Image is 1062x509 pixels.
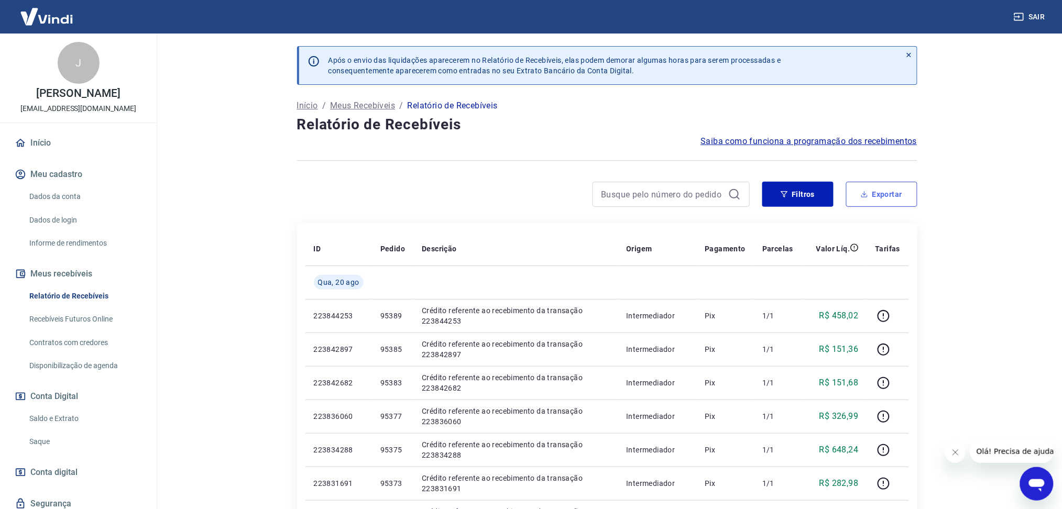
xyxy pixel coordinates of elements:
p: ID [314,244,321,254]
p: Intermediador [627,378,688,388]
p: 223834288 [314,445,364,455]
button: Conta Digital [13,385,144,408]
p: 95383 [380,378,405,388]
p: 223842897 [314,344,364,355]
p: R$ 282,98 [819,477,859,490]
p: 95373 [380,478,405,489]
a: Meus Recebíveis [330,99,395,112]
p: Descrição [422,244,457,254]
img: Vindi [13,1,81,32]
a: Saldo e Extrato [25,408,144,429]
p: / [322,99,326,112]
p: Origem [627,244,652,254]
p: Crédito referente ao recebimento da transação 223842682 [422,372,609,393]
p: Tarifas [875,244,901,254]
p: Valor Líq. [816,244,850,254]
p: 223831691 [314,478,364,489]
div: J [58,42,100,84]
a: Dados da conta [25,186,144,207]
p: Intermediador [627,344,688,355]
span: Qua, 20 ago [318,277,359,287]
p: 95377 [380,411,405,422]
p: Pedido [380,244,405,254]
p: 1/1 [762,411,793,422]
button: Sair [1012,7,1049,27]
p: Pix [705,445,746,455]
a: Disponibilização de agenda [25,355,144,377]
p: Relatório de Recebíveis [408,99,498,112]
a: Saque [25,431,144,452]
button: Filtros [762,182,834,207]
p: Pagamento [705,244,746,254]
input: Busque pelo número do pedido [601,186,724,202]
span: Conta digital [30,465,78,480]
p: R$ 151,68 [819,377,859,389]
p: / [399,99,403,112]
a: Dados de login [25,209,144,231]
p: R$ 151,36 [819,343,859,356]
p: Intermediador [627,478,688,489]
p: Intermediador [627,445,688,455]
p: R$ 326,99 [819,410,859,423]
p: Intermediador [627,311,688,321]
p: 1/1 [762,311,793,321]
a: Relatório de Recebíveis [25,285,144,307]
p: [EMAIL_ADDRESS][DOMAIN_NAME] [20,103,136,114]
p: Pix [705,344,746,355]
p: Crédito referente ao recebimento da transação 223844253 [422,305,609,326]
h4: Relatório de Recebíveis [297,114,917,135]
p: Crédito referente ao recebimento da transação 223831691 [422,473,609,494]
button: Meu cadastro [13,163,144,186]
span: Olá! Precisa de ajuda? [6,7,88,16]
button: Meus recebíveis [13,262,144,285]
p: 1/1 [762,478,793,489]
p: 95385 [380,344,405,355]
p: Pix [705,411,746,422]
iframe: Mensagem da empresa [970,440,1054,463]
p: Parcelas [762,244,793,254]
p: 223844253 [314,311,364,321]
a: Contratos com credores [25,332,144,353]
a: Recebíveis Futuros Online [25,308,144,330]
p: 1/1 [762,378,793,388]
button: Exportar [846,182,917,207]
p: 1/1 [762,344,793,355]
a: Informe de rendimentos [25,233,144,254]
a: Início [297,99,318,112]
p: Crédito referente ao recebimento da transação 223834288 [422,439,609,460]
p: 1/1 [762,445,793,455]
p: [PERSON_NAME] [36,88,120,99]
p: Após o envio das liquidações aparecerem no Relatório de Recebíveis, elas podem demorar algumas ho... [329,55,781,76]
p: Intermediador [627,411,688,422]
p: 223836060 [314,411,364,422]
a: Conta digital [13,461,144,484]
iframe: Botão para abrir a janela de mensagens [1020,467,1054,501]
a: Saiba como funciona a programação dos recebimentos [701,135,917,148]
p: Pix [705,478,746,489]
p: Pix [705,378,746,388]
p: R$ 458,02 [819,309,859,322]
p: R$ 648,24 [819,444,859,456]
p: 95389 [380,311,405,321]
p: Crédito referente ao recebimento da transação 223836060 [422,406,609,427]
p: 95375 [380,445,405,455]
iframe: Fechar mensagem [945,442,966,463]
a: Início [13,131,144,154]
p: 223842682 [314,378,364,388]
p: Pix [705,311,746,321]
p: Crédito referente ao recebimento da transação 223842897 [422,339,609,360]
